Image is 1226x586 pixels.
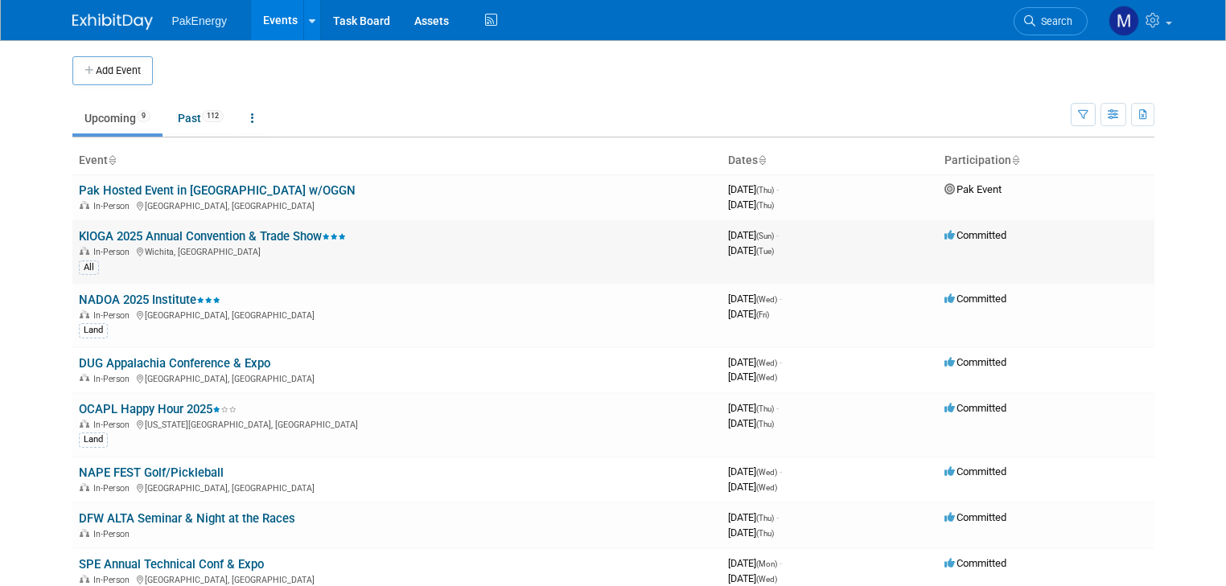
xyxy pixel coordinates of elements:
[80,374,89,382] img: In-Person Event
[944,183,1002,195] span: Pak Event
[756,295,777,304] span: (Wed)
[93,374,134,384] span: In-Person
[93,247,134,257] span: In-Person
[728,229,779,241] span: [DATE]
[79,465,224,480] a: NAPE FEST Golf/Pickleball
[80,420,89,428] img: In-Person Event
[79,183,356,198] a: Pak Hosted Event in [GEOGRAPHIC_DATA] w/OGGN
[1035,15,1072,27] span: Search
[756,232,774,240] span: (Sun)
[202,110,224,122] span: 112
[944,402,1006,414] span: Committed
[80,247,89,255] img: In-Person Event
[728,308,769,320] span: [DATE]
[756,514,774,522] span: (Thu)
[728,183,779,195] span: [DATE]
[728,402,779,414] span: [DATE]
[93,483,134,494] span: In-Person
[137,110,150,122] span: 9
[776,183,779,195] span: -
[756,483,777,492] span: (Wed)
[938,147,1154,174] th: Participation
[79,511,295,526] a: DFW ALTA Seminar & Night at the Races
[756,575,777,584] span: (Wed)
[80,201,89,209] img: In-Person Event
[72,14,153,30] img: ExhibitDay
[756,468,777,477] span: (Wed)
[80,575,89,583] img: In-Person Event
[728,199,774,211] span: [DATE]
[93,575,134,585] span: In-Person
[756,404,774,413] span: (Thu)
[172,14,227,27] span: PakEnergy
[728,572,777,584] span: [DATE]
[944,465,1006,477] span: Committed
[728,244,774,256] span: [DATE]
[756,359,777,367] span: (Wed)
[756,186,774,195] span: (Thu)
[166,103,236,133] a: Past112
[756,559,777,568] span: (Mon)
[722,147,938,174] th: Dates
[758,154,766,166] a: Sort by Start Date
[79,557,264,572] a: SPE Annual Technical Conf & Expo
[93,529,134,539] span: In-Person
[93,420,134,430] span: In-Person
[944,356,1006,368] span: Committed
[756,310,769,319] span: (Fri)
[776,229,779,241] span: -
[93,310,134,321] span: In-Person
[780,557,782,569] span: -
[944,293,1006,305] span: Committed
[944,557,1006,569] span: Committed
[728,293,782,305] span: [DATE]
[79,229,346,244] a: KIOGA 2025 Annual Convention & Trade Show
[756,201,774,210] span: (Thu)
[728,527,774,539] span: [DATE]
[728,481,777,493] span: [DATE]
[728,511,779,523] span: [DATE]
[79,371,715,384] div: [GEOGRAPHIC_DATA], [GEOGRAPHIC_DATA]
[80,483,89,491] img: In-Person Event
[79,244,715,257] div: Wichita, [GEOGRAPHIC_DATA]
[72,103,163,133] a: Upcoming9
[776,511,779,523] span: -
[79,417,715,430] div: [US_STATE][GEOGRAPHIC_DATA], [GEOGRAPHIC_DATA]
[780,465,782,477] span: -
[1014,7,1088,35] a: Search
[944,511,1006,523] span: Committed
[79,323,108,338] div: Land
[79,260,99,275] div: All
[756,529,774,538] span: (Thu)
[72,147,722,174] th: Event
[79,308,715,321] div: [GEOGRAPHIC_DATA], [GEOGRAPHIC_DATA]
[72,56,153,85] button: Add Event
[79,432,108,447] div: Land
[1011,154,1019,166] a: Sort by Participation Type
[728,371,777,383] span: [DATE]
[756,420,774,428] span: (Thu)
[780,356,782,368] span: -
[80,310,89,318] img: In-Person Event
[756,373,777,382] span: (Wed)
[79,572,715,585] div: [GEOGRAPHIC_DATA], [GEOGRAPHIC_DATA]
[756,247,774,256] span: (Tue)
[79,293,220,307] a: NADOA 2025 Institute
[728,465,782,477] span: [DATE]
[728,356,782,368] span: [DATE]
[776,402,779,414] span: -
[79,402,237,416] a: OCAPL Happy Hour 2025
[79,199,715,211] div: [GEOGRAPHIC_DATA], [GEOGRAPHIC_DATA]
[79,356,270,371] a: DUG Appalachia Conference & Expo
[944,229,1006,241] span: Committed
[1109,6,1139,36] img: Mary Walker
[80,529,89,537] img: In-Person Event
[93,201,134,211] span: In-Person
[79,481,715,494] div: [GEOGRAPHIC_DATA], [GEOGRAPHIC_DATA]
[108,154,116,166] a: Sort by Event Name
[728,557,782,569] span: [DATE]
[728,417,774,429] span: [DATE]
[780,293,782,305] span: -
